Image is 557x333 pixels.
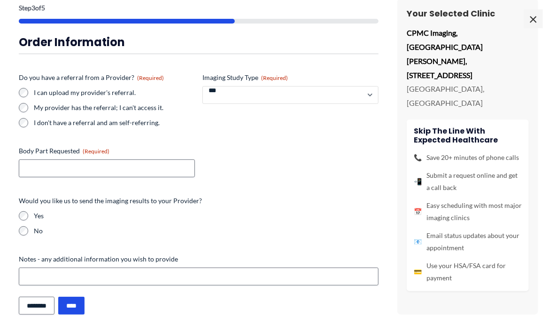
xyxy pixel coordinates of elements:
[34,118,195,127] label: I don't have a referral and am self-referring.
[34,211,379,221] label: Yes
[414,236,422,248] span: 📧
[414,260,522,284] li: Use your HSA/FSA card for payment
[407,8,529,19] h3: Your Selected Clinic
[19,5,379,11] p: Step of
[414,169,522,194] li: Submit a request online and get a call back
[414,206,422,218] span: 📅
[19,254,379,264] label: Notes - any additional information you wish to provide
[407,82,529,110] p: [GEOGRAPHIC_DATA], [GEOGRAPHIC_DATA]
[41,4,45,12] span: 5
[19,196,202,206] legend: Would you like us to send the imaging results to your Provider?
[414,199,522,224] li: Easy scheduling with most major imaging clinics
[261,74,288,81] span: (Required)
[414,151,422,164] span: 📞
[524,9,543,28] span: ×
[34,226,379,236] label: No
[31,4,35,12] span: 3
[414,266,422,278] span: 💳
[202,73,379,82] label: Imaging Study Type
[407,26,529,82] p: CPMC Imaging, [GEOGRAPHIC_DATA][PERSON_NAME], [STREET_ADDRESS]
[34,88,195,97] label: I can upload my provider's referral.
[34,103,195,112] label: My provider has the referral; I can't access it.
[414,230,522,254] li: Email status updates about your appointment
[414,175,422,188] span: 📲
[137,74,164,81] span: (Required)
[414,126,522,144] h4: Skip the line with Expected Healthcare
[414,151,522,164] li: Save 20+ minutes of phone calls
[83,148,109,155] span: (Required)
[19,73,164,82] legend: Do you have a referral from a Provider?
[19,35,379,49] h3: Order Information
[19,146,195,156] label: Body Part Requested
